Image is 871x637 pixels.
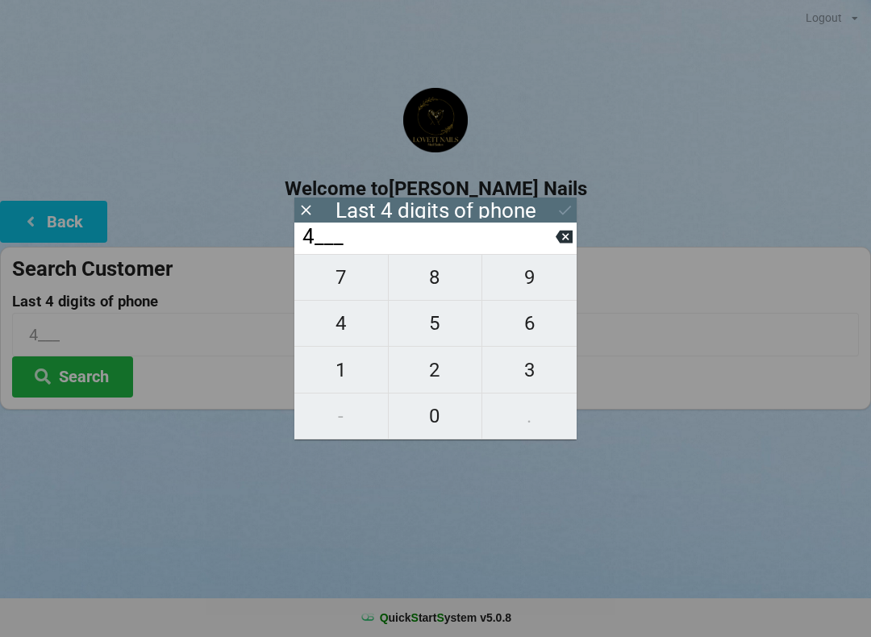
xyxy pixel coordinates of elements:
span: 9 [482,260,577,294]
span: 2 [389,353,482,387]
span: 7 [294,260,388,294]
span: 8 [389,260,482,294]
span: 1 [294,353,388,387]
button: 9 [482,254,577,301]
button: 0 [389,393,483,439]
button: 7 [294,254,389,301]
span: 5 [389,306,482,340]
button: 3 [482,347,577,393]
span: 3 [482,353,577,387]
span: 0 [389,399,482,433]
button: 2 [389,347,483,393]
button: 1 [294,347,389,393]
button: 5 [389,301,483,347]
span: 6 [482,306,577,340]
button: 6 [482,301,577,347]
span: 4 [294,306,388,340]
button: 4 [294,301,389,347]
button: 8 [389,254,483,301]
div: Last 4 digits of phone [335,202,536,219]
